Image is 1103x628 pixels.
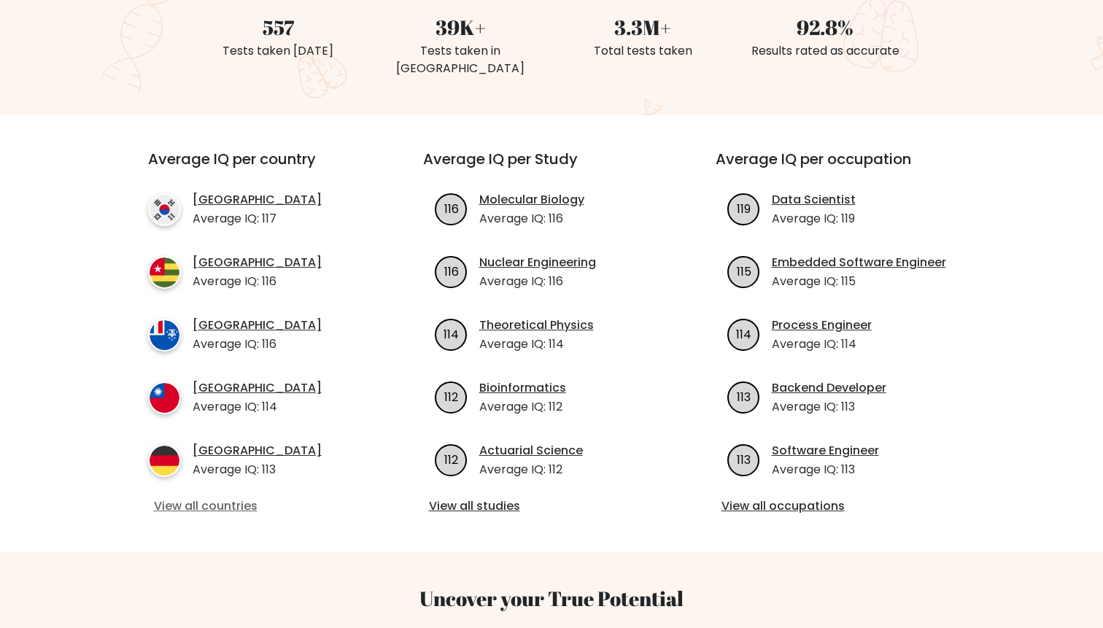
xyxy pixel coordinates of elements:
[444,451,458,468] text: 112
[444,200,458,217] text: 116
[193,379,322,397] a: [GEOGRAPHIC_DATA]
[154,497,365,515] a: View all countries
[378,12,543,42] div: 39K+
[193,461,322,478] p: Average IQ: 113
[196,12,360,42] div: 557
[772,442,879,460] a: Software Engineer
[772,210,856,228] p: Average IQ: 119
[743,42,907,60] div: Results rated as accurate
[193,254,322,271] a: [GEOGRAPHIC_DATA]
[444,388,458,405] text: 112
[423,150,681,185] h3: Average IQ per Study
[193,442,322,460] a: [GEOGRAPHIC_DATA]
[479,398,566,416] p: Average IQ: 112
[193,317,322,334] a: [GEOGRAPHIC_DATA]
[772,273,946,290] p: Average IQ: 115
[148,256,181,289] img: country
[479,336,594,353] p: Average IQ: 114
[479,273,596,290] p: Average IQ: 116
[444,263,458,279] text: 116
[772,317,872,334] a: Process Engineer
[193,398,322,416] p: Average IQ: 114
[193,336,322,353] p: Average IQ: 116
[737,200,751,217] text: 119
[721,497,967,515] a: View all occupations
[148,193,181,226] img: country
[479,210,584,228] p: Average IQ: 116
[479,191,584,209] a: Molecular Biology
[79,586,1024,611] h3: Uncover your True Potential
[479,442,583,460] a: Actuarial Science
[736,325,751,342] text: 114
[479,379,566,397] a: Bioinformatics
[148,444,181,477] img: country
[772,191,856,209] a: Data Scientist
[444,325,459,342] text: 114
[148,150,371,185] h3: Average IQ per country
[479,461,583,478] p: Average IQ: 112
[429,497,675,515] a: View all studies
[736,263,751,279] text: 115
[193,210,322,228] p: Average IQ: 117
[378,42,543,77] div: Tests taken in [GEOGRAPHIC_DATA]
[737,388,751,405] text: 113
[479,317,594,334] a: Theoretical Physics
[196,42,360,60] div: Tests taken [DATE]
[560,12,725,42] div: 3.3M+
[737,451,751,468] text: 113
[743,12,907,42] div: 92.8%
[772,461,879,478] p: Average IQ: 113
[772,379,886,397] a: Backend Developer
[716,150,973,185] h3: Average IQ per occupation
[193,273,322,290] p: Average IQ: 116
[148,381,181,414] img: country
[772,254,946,271] a: Embedded Software Engineer
[772,398,886,416] p: Average IQ: 113
[772,336,872,353] p: Average IQ: 114
[193,191,322,209] a: [GEOGRAPHIC_DATA]
[479,254,596,271] a: Nuclear Engineering
[148,319,181,352] img: country
[560,42,725,60] div: Total tests taken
